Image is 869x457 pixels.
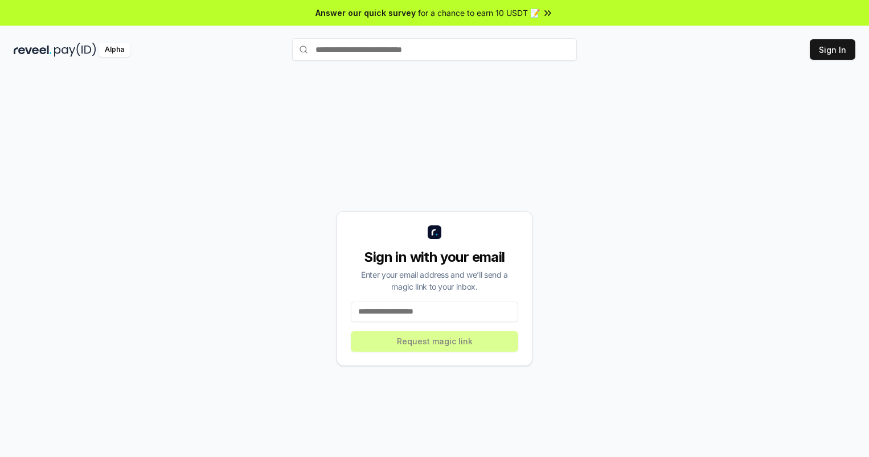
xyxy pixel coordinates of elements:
span: for a chance to earn 10 USDT 📝 [418,7,540,19]
div: Sign in with your email [351,248,518,266]
button: Sign In [810,39,855,60]
span: Answer our quick survey [315,7,416,19]
img: pay_id [54,43,96,57]
div: Alpha [99,43,130,57]
div: Enter your email address and we’ll send a magic link to your inbox. [351,269,518,293]
img: reveel_dark [14,43,52,57]
img: logo_small [428,225,441,239]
